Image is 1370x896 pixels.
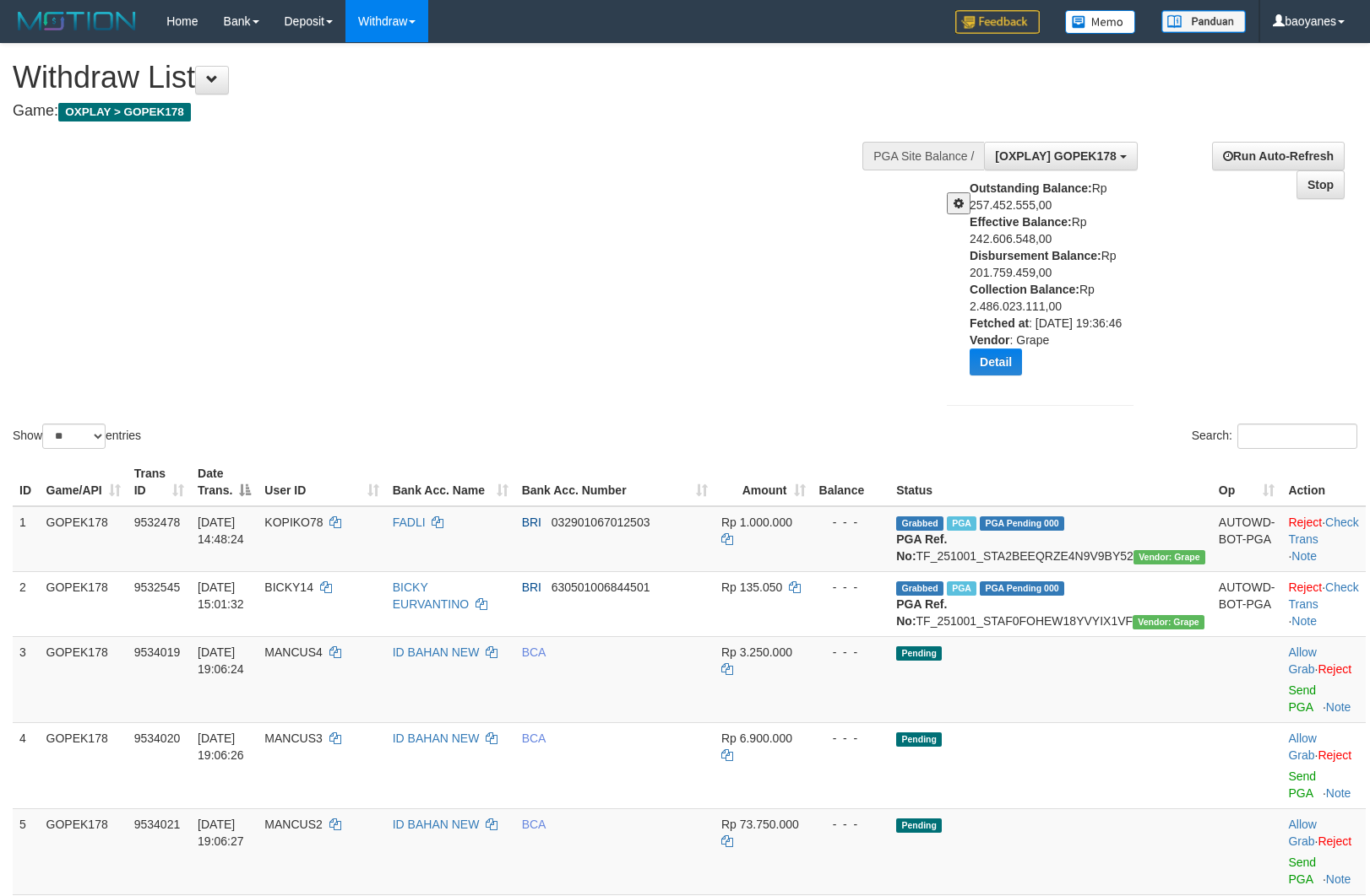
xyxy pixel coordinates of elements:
a: Reject [1318,834,1351,848]
b: Outstanding Balance: [970,181,1092,195]
td: 1 [13,506,40,572]
td: · [1281,808,1365,894]
span: 9534019 [134,645,181,659]
span: BRI [522,515,541,529]
span: [DATE] 19:06:27 [198,818,244,848]
span: Copy 032901067012503 to clipboard [552,515,650,529]
th: User ID: activate to sort column ascending [258,458,385,506]
span: 9534021 [134,818,181,831]
a: Allow Grab [1288,645,1316,676]
div: - - - [819,730,883,747]
td: GOPEK178 [40,722,128,808]
th: Trans ID: activate to sort column ascending [128,458,191,506]
a: Check Trans [1288,515,1358,546]
div: - - - [819,514,883,531]
td: GOPEK178 [40,808,128,894]
div: - - - [819,579,883,596]
td: · · [1281,571,1365,636]
a: Note [1291,614,1317,628]
h4: Game: [13,103,896,120]
a: Note [1291,549,1317,563]
a: Allow Grab [1288,818,1316,848]
span: Vendor URL: https://settle31.1velocity.biz [1133,615,1204,629]
img: Feedback.jpg [955,10,1040,34]
button: [OXPLAY] GOPEK178 [984,142,1137,170]
span: Grabbed [896,581,943,596]
span: BCA [522,731,546,745]
th: Op: activate to sort column ascending [1212,458,1282,506]
a: FADLI [393,515,426,529]
span: 9532545 [134,580,181,594]
td: TF_251001_STAF0FOHEW18YVYIX1VF [889,571,1212,636]
span: Vendor URL: https://settle31.1velocity.biz [1134,550,1205,564]
span: Pending [896,818,942,833]
span: BCA [522,645,546,659]
td: GOPEK178 [40,636,128,722]
a: Send PGA [1288,856,1316,886]
b: Effective Balance: [970,215,1072,229]
span: · [1288,731,1318,762]
th: ID [13,458,40,506]
td: TF_251001_STA2BEEQRZE4N9V9BY52 [889,506,1212,572]
a: Reject [1318,748,1351,762]
span: KOPIKO78 [264,515,323,529]
span: · [1288,645,1318,676]
b: Fetched at [970,316,1029,330]
img: panduan.png [1161,10,1246,33]
b: PGA Ref. No: [896,597,947,628]
span: MANCUS3 [264,731,322,745]
a: Reject [1288,515,1322,529]
b: Disbursement Balance: [970,249,1101,262]
td: 2 [13,571,40,636]
a: Note [1326,700,1351,714]
span: BRI [522,580,541,594]
a: ID BAHAN NEW [393,645,480,659]
a: Send PGA [1288,683,1316,714]
span: Rp 73.750.000 [721,818,799,831]
span: Rp 6.900.000 [721,731,792,745]
span: Rp 1.000.000 [721,515,792,529]
a: Reject [1288,580,1322,594]
td: · · [1281,506,1365,572]
th: Bank Acc. Name: activate to sort column ascending [386,458,515,506]
a: Run Auto-Refresh [1212,142,1345,170]
td: · [1281,636,1365,722]
b: PGA Ref. No: [896,532,947,563]
a: Allow Grab [1288,731,1316,762]
span: BICKY14 [264,580,313,594]
th: Bank Acc. Number: activate to sort column ascending [515,458,715,506]
td: AUTOWD-BOT-PGA [1212,571,1282,636]
span: Marked by baopuja [947,581,976,596]
span: [DATE] 19:06:26 [198,731,244,762]
img: Button%20Memo.svg [1065,10,1136,34]
th: Game/API: activate to sort column ascending [40,458,128,506]
span: PGA Pending [980,581,1064,596]
a: Note [1326,786,1351,800]
img: MOTION_logo.png [13,8,141,34]
span: [DATE] 19:06:24 [198,645,244,676]
h1: Withdraw List [13,61,896,94]
span: [OXPLAY] GOPEK178 [995,149,1116,163]
span: [DATE] 15:01:32 [198,580,244,611]
span: Pending [896,732,942,747]
th: Date Trans.: activate to sort column descending [191,458,258,506]
span: Rp 3.250.000 [721,645,792,659]
th: Status [889,458,1212,506]
span: Copy 630501006844501 to clipboard [552,580,650,594]
b: Vendor [970,333,1009,347]
a: Send PGA [1288,769,1316,800]
div: - - - [819,816,883,833]
div: Rp 257.452.555,00 Rp 242.606.548,00 Rp 201.759.459,00 Rp 2.486.023.111,00 : [DATE] 19:36:46 : Grape [970,180,1146,388]
button: Detail [970,348,1022,375]
td: AUTOWD-BOT-PGA [1212,506,1282,572]
span: 9534020 [134,731,181,745]
a: ID BAHAN NEW [393,731,480,745]
span: Grabbed [896,516,943,531]
b: Collection Balance: [970,283,1079,296]
a: Note [1326,872,1351,886]
th: Amount: activate to sort column ascending [715,458,813,506]
td: GOPEK178 [40,506,128,572]
a: Stop [1297,170,1345,199]
td: 5 [13,808,40,894]
span: BCA [522,818,546,831]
